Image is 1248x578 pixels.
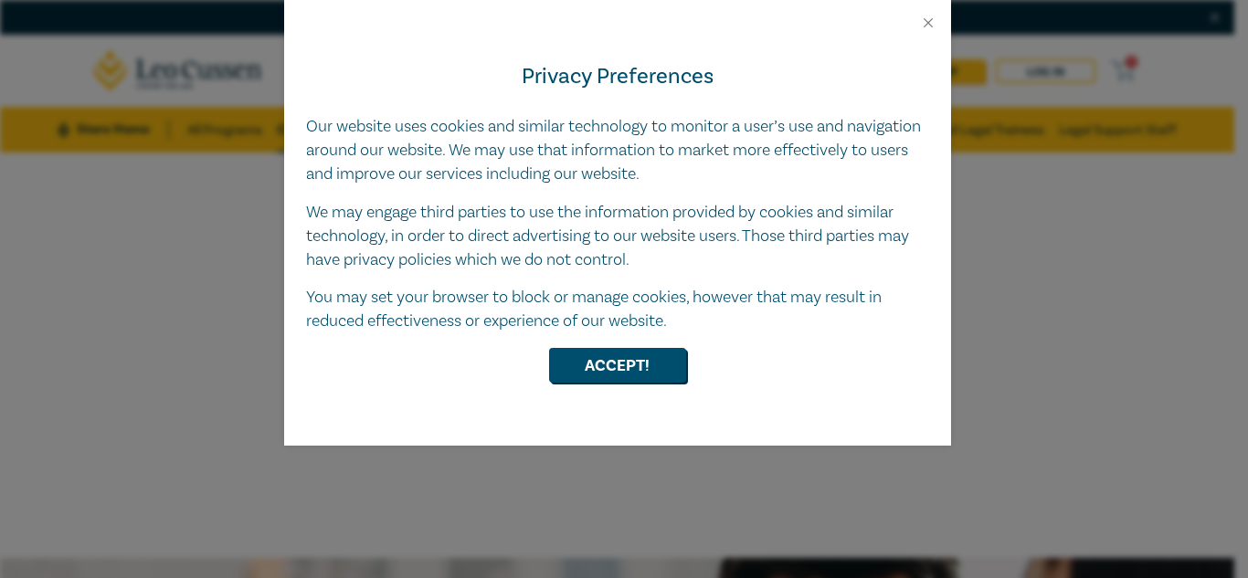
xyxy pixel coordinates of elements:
[549,348,686,383] button: Accept!
[306,201,929,272] p: We may engage third parties to use the information provided by cookies and similar technology, in...
[306,115,929,186] p: Our website uses cookies and similar technology to monitor a user’s use and navigation around our...
[306,286,929,333] p: You may set your browser to block or manage cookies, however that may result in reduced effective...
[306,60,929,93] h4: Privacy Preferences
[920,15,936,31] button: Close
